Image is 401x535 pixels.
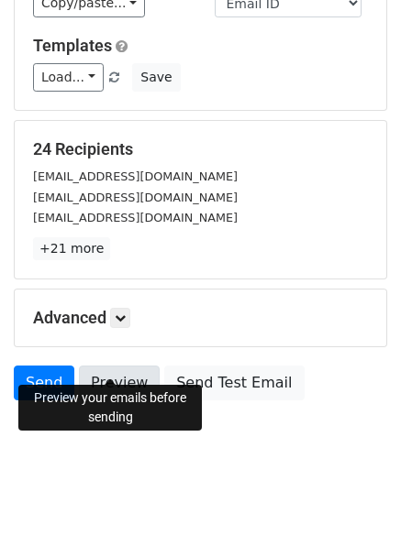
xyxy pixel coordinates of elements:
small: [EMAIL_ADDRESS][DOMAIN_NAME] [33,191,238,204]
a: Preview [79,366,160,400]
small: [EMAIL_ADDRESS][DOMAIN_NAME] [33,169,238,183]
h5: 24 Recipients [33,139,368,159]
a: Templates [33,36,112,55]
iframe: Chat Widget [309,447,401,535]
h5: Advanced [33,308,368,328]
a: Send Test Email [164,366,304,400]
button: Save [132,63,180,92]
small: [EMAIL_ADDRESS][DOMAIN_NAME] [33,211,238,224]
div: Preview your emails before sending [18,385,202,431]
a: Load... [33,63,104,92]
a: +21 more [33,237,110,260]
a: Send [14,366,74,400]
